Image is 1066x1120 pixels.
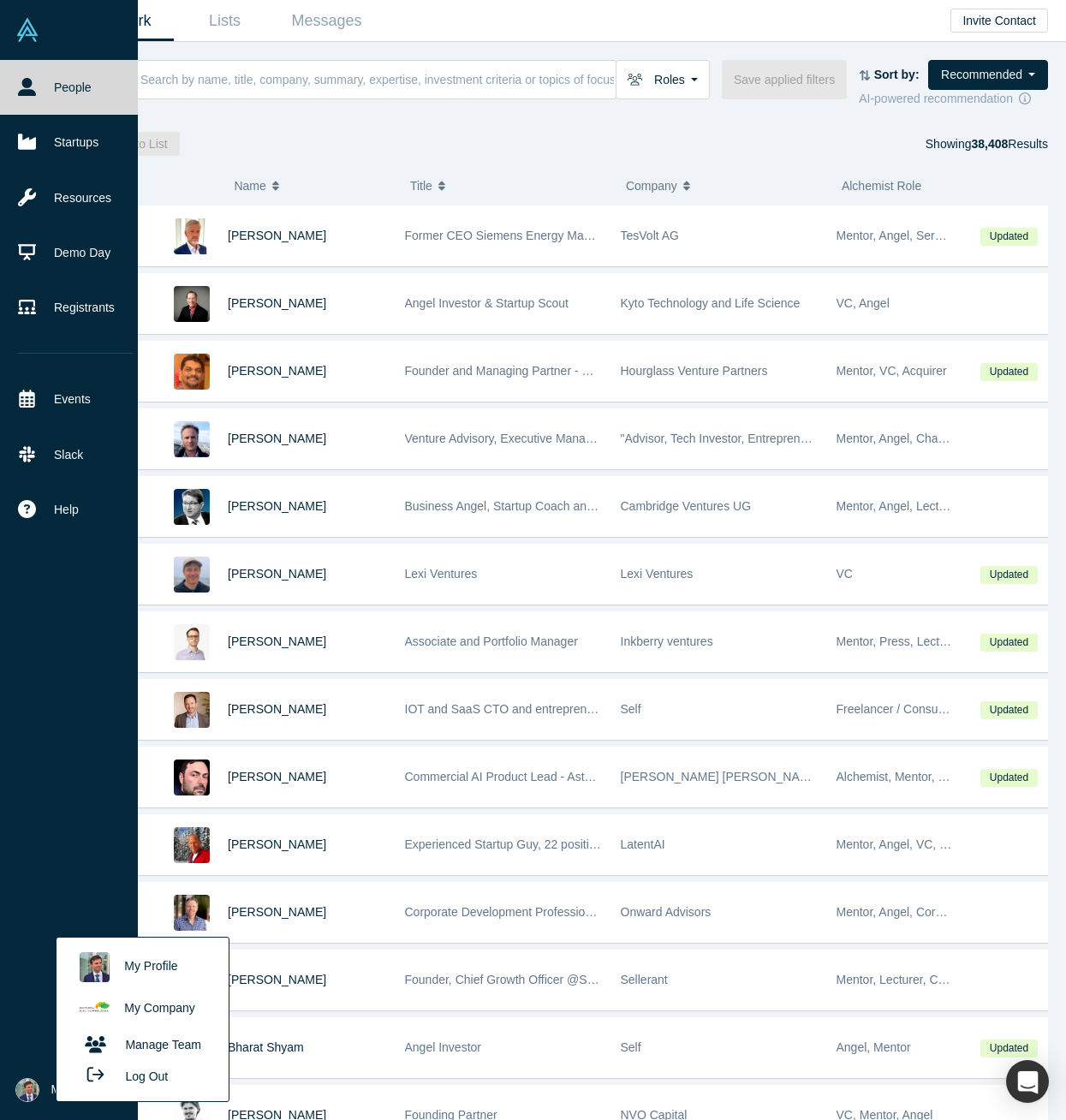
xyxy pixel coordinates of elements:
a: [PERSON_NAME] [228,770,326,783]
img: Martin Giese's Profile Image [174,489,210,525]
img: Thomas Vogelsong's Profile Image [174,286,210,322]
span: Name [234,168,265,204]
span: Experienced Startup Guy, 22 positive exits to date [405,837,670,851]
img: Jonah Probell's Profile Image [174,557,210,593]
a: [PERSON_NAME] [228,973,326,986]
a: My Profile [71,946,213,988]
strong: Sort by: [874,68,920,81]
a: [PERSON_NAME] [228,432,326,445]
a: Bharat Shyam [228,1040,304,1054]
img: Cyril Shtabtsovsky's Profile Image [174,624,210,660]
span: Mentor, Angel, Service Provider [837,229,1004,242]
strong: 38,408 [971,137,1008,151]
span: My Account [51,1081,113,1099]
span: Self [621,702,641,716]
span: Corporate Development Professional | ex-Visa, Autodesk, Synopsys, Bright Machines [405,905,858,919]
span: Business Angel, Startup Coach and best-selling author [405,499,695,513]
span: Mentor, Angel, Lecturer, Channel Partner [837,499,1054,513]
span: Angel, Mentor [837,1040,911,1054]
span: Commercial AI Product Lead - Astellas & Angel Investor - [PERSON_NAME] [PERSON_NAME] Capital, Alc... [405,770,1040,783]
button: Name [234,168,392,204]
img: Ravi Subramanian's Profile Image [174,354,210,390]
span: Self [621,1040,641,1054]
img: Universal Fuel Technologies's profile [80,994,110,1024]
span: Updated [980,769,1037,787]
img: Ralf Christian's Profile Image [174,218,210,254]
button: My Account [15,1078,113,1102]
span: Associate and Portfolio Manager [405,634,578,648]
span: Freelancer / Consultant, Mentor, Faculty [837,702,1050,716]
span: Updated [980,1040,1037,1057]
div: Showing [926,132,1048,156]
span: [PERSON_NAME] [PERSON_NAME] Capital [621,770,862,783]
span: Updated [980,228,1037,246]
a: [PERSON_NAME] [228,499,326,513]
img: Bruce Graham's Profile Image [174,827,210,863]
a: [PERSON_NAME] [228,837,326,851]
button: Log Out [71,1060,174,1092]
a: [PERSON_NAME] [228,567,326,581]
span: "Advisor, Tech Investor, Entrepreneur" [621,432,822,445]
span: IOT and SaaS CTO and entrepreneur [405,702,604,716]
a: [PERSON_NAME] [228,905,326,919]
span: Angel Investor [405,1040,482,1054]
span: Company [626,168,677,204]
button: Save applied filters [722,60,847,99]
span: Mentor, VC, Acquirer [837,364,947,378]
span: Sellerant [621,973,668,986]
span: Updated [980,701,1037,719]
span: Mentor, Angel, VC, Strategic Investor [837,837,1033,851]
span: Updated [980,566,1037,584]
span: Onward Advisors [621,905,712,919]
a: My Company [71,988,213,1030]
img: Daniel Collins's Profile Image [174,692,210,728]
img: Josh Ewing's Profile Image [174,895,210,931]
span: Updated [980,363,1037,381]
span: VC, Angel [837,296,890,310]
button: Roles [616,60,710,99]
img: Alexei Beltyukov's profile [80,952,110,982]
button: Company [626,168,824,204]
a: [PERSON_NAME] [228,364,326,378]
a: Messages [276,1,378,41]
span: VC [837,567,853,581]
a: [PERSON_NAME] [228,702,326,716]
button: Add to List [99,132,180,156]
span: Kyto Technology and Life Science [621,296,801,310]
span: Venture Advisory, Executive Management, VC [405,432,649,445]
img: Alchemist Vault Logo [15,18,39,42]
a: Lists [174,1,276,41]
input: Search by name, title, company, summary, expertise, investment criteria or topics of focus [139,59,616,99]
span: Lexi Ventures [621,567,694,581]
span: Results [971,137,1048,151]
a: [PERSON_NAME] [228,296,326,310]
span: Cambridge Ventures UG [621,499,752,513]
img: Alexei Beltyukov's Account [15,1078,39,1102]
button: Title [410,168,608,204]
button: Invite Contact [950,9,1048,33]
span: Founder, Chief Growth Officer @Sellerant [405,973,627,986]
span: Hourglass Venture Partners [621,364,768,378]
a: [PERSON_NAME] [228,229,326,242]
span: Lexi Ventures [405,567,478,581]
a: [PERSON_NAME] [228,634,326,648]
div: AI-powered recommendation [859,90,1048,108]
span: Help [54,501,79,519]
span: Inkberry ventures [621,634,713,648]
span: Alchemist Role [842,179,921,193]
span: Angel Investor & Startup Scout [405,296,569,310]
span: LatentAI [621,837,665,851]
